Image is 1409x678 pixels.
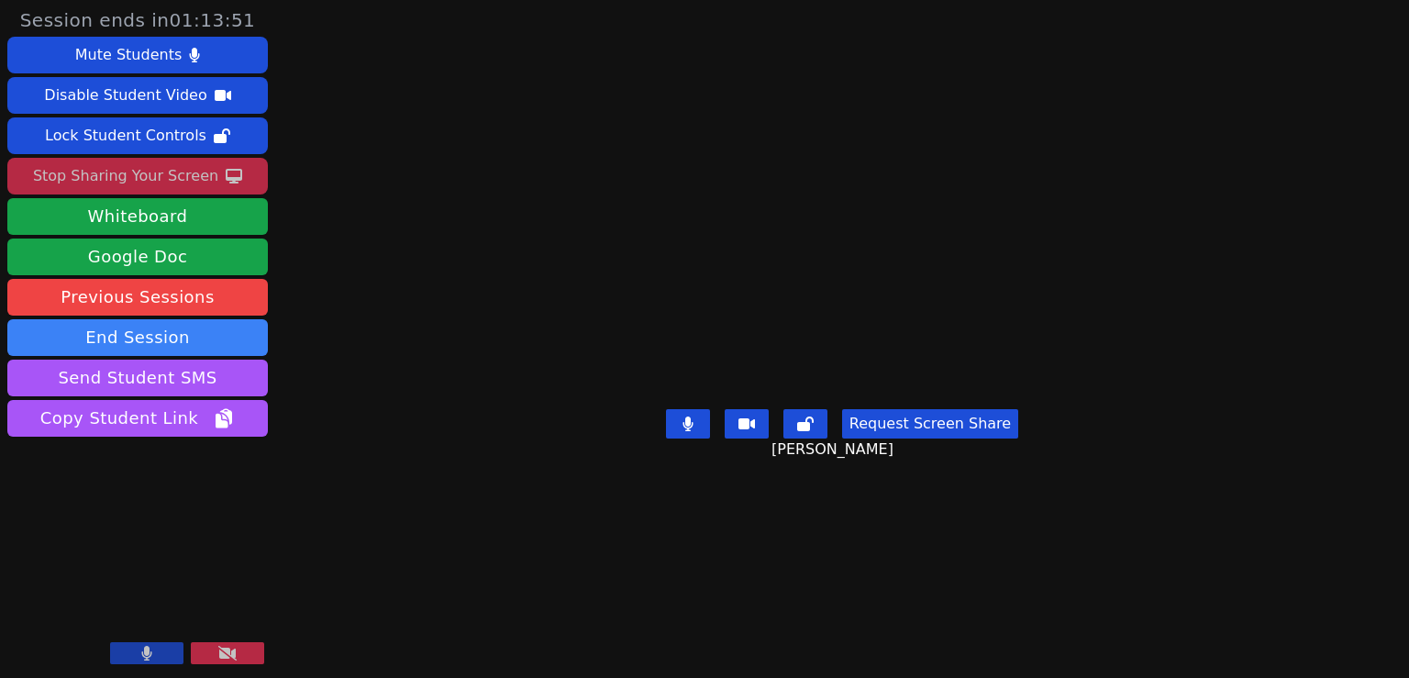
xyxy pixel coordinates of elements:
button: Mute Students [7,37,268,73]
div: Lock Student Controls [45,121,206,150]
button: End Session [7,319,268,356]
button: Copy Student Link [7,400,268,437]
span: [PERSON_NAME] [771,439,898,461]
span: Copy Student Link [40,406,235,431]
div: Mute Students [75,40,182,70]
a: Google Doc [7,239,268,275]
div: Disable Student Video [44,81,206,110]
button: Whiteboard [7,198,268,235]
button: Stop Sharing Your Screen [7,158,268,195]
button: Lock Student Controls [7,117,268,154]
button: Request Screen Share [842,409,1018,439]
a: Previous Sessions [7,279,268,316]
div: Stop Sharing Your Screen [33,161,218,191]
button: Send Student SMS [7,360,268,396]
button: Disable Student Video [7,77,268,114]
time: 01:13:51 [170,9,256,31]
span: Session ends in [20,7,256,33]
